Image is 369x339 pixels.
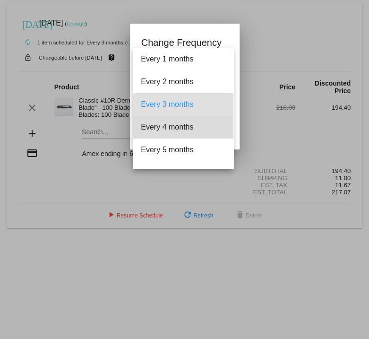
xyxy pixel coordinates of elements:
span: Every 5 months [141,139,226,161]
span: Every 3 months [141,93,226,116]
span: Every 6 months [141,161,226,184]
span: Every 4 months [141,116,226,139]
span: Every 2 months [141,70,226,93]
span: Every 1 months [141,48,226,70]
